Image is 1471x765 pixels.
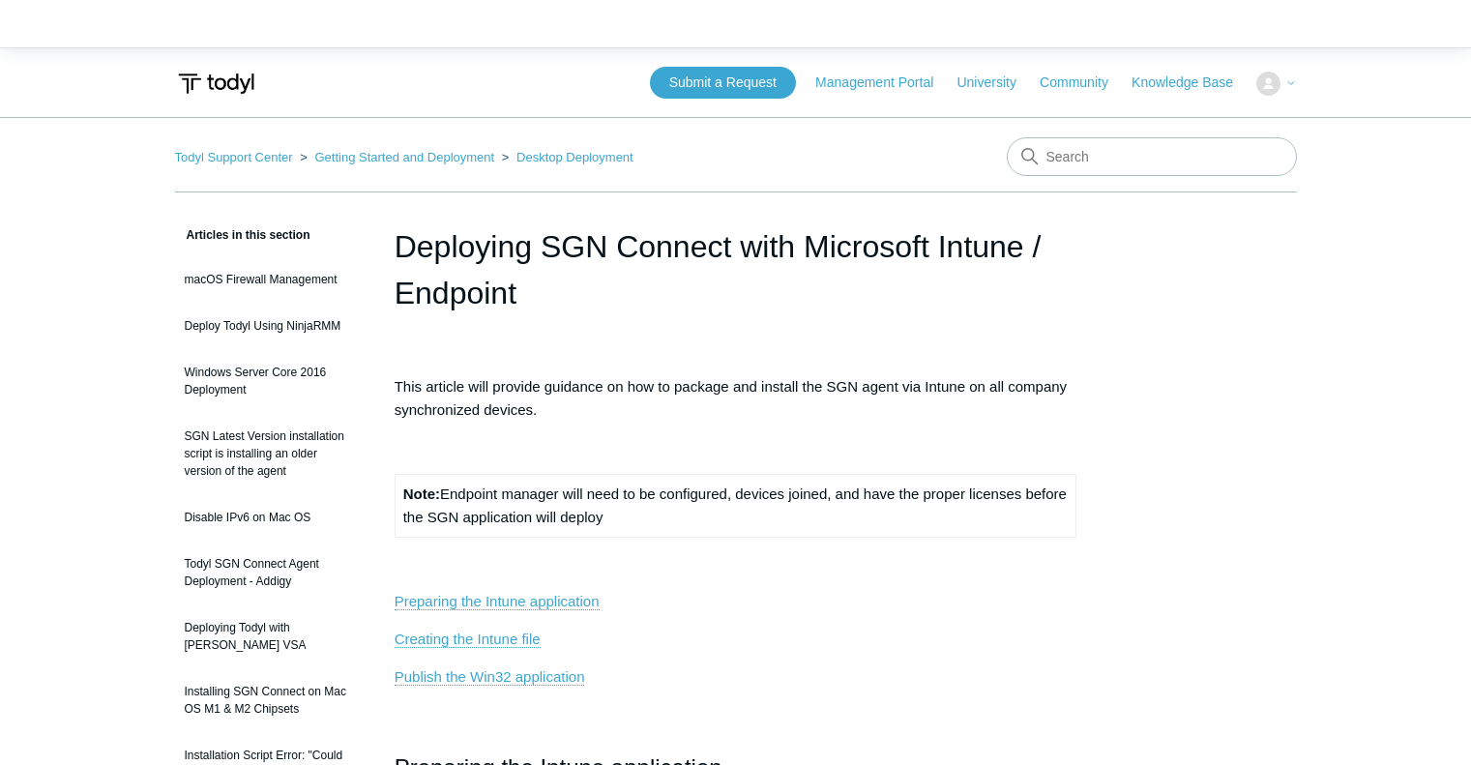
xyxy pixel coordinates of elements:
a: Management Portal [815,73,953,93]
a: Todyl Support Center [175,150,293,164]
a: Deploy Todyl Using NinjaRMM [175,308,366,344]
a: Desktop Deployment [516,150,633,164]
a: Installing SGN Connect on Mac OS M1 & M2 Chipsets [175,673,366,727]
a: Windows Server Core 2016 Deployment [175,354,366,408]
a: Community [1040,73,1128,93]
a: Publish the Win32 application [395,668,585,686]
h1: Deploying SGN Connect with Microsoft Intune / Endpoint [395,223,1077,316]
a: SGN Latest Version installation script is installing an older version of the agent [175,418,366,489]
span: Articles in this section [175,228,310,242]
li: Desktop Deployment [498,150,633,164]
li: Getting Started and Deployment [296,150,498,164]
a: Preparing the Intune application [395,593,600,610]
p: This article will provide guidance on how to package and install the SGN agent via Intune on all ... [395,375,1077,422]
li: Todyl Support Center [175,150,297,164]
a: Submit a Request [650,67,796,99]
a: Todyl SGN Connect Agent Deployment - Addigy [175,545,366,600]
a: Creating the Intune file [395,631,541,648]
td: Endpoint manager will need to be configured, devices joined, and have the proper licenses before ... [395,475,1076,538]
a: Knowledge Base [1132,73,1252,93]
img: Todyl Support Center Help Center home page [175,66,257,102]
a: University [956,73,1035,93]
a: Getting Started and Deployment [314,150,494,164]
a: Deploying Todyl with [PERSON_NAME] VSA [175,609,366,663]
a: Disable IPv6 on Mac OS [175,499,366,536]
input: Search [1007,137,1297,176]
a: macOS Firewall Management [175,261,366,298]
strong: Note: [403,485,440,502]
